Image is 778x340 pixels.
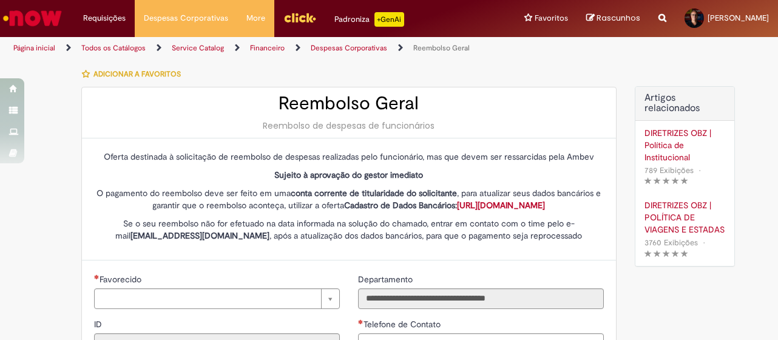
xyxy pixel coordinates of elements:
span: • [700,234,708,251]
label: Somente leitura - ID [94,318,104,330]
a: Rascunhos [586,13,640,24]
a: [URL][DOMAIN_NAME] [457,200,545,211]
span: Rascunhos [597,12,640,24]
span: Requisições [83,12,126,24]
p: Oferta destinada à solicitação de reembolso de despesas realizadas pelo funcionário, mas que deve... [94,151,604,163]
strong: Sujeito à aprovação do gestor imediato [274,169,423,180]
span: Somente leitura - Departamento [358,274,415,285]
span: [PERSON_NAME] [708,13,769,23]
img: click_logo_yellow_360x200.png [283,8,316,27]
strong: conta corrente de titularidade do solicitante [291,188,457,199]
div: Reembolso de despesas de funcionários [94,120,604,132]
a: Financeiro [250,43,285,53]
p: +GenAi [374,12,404,27]
button: Adicionar a Favoritos [81,61,188,87]
img: ServiceNow [1,6,64,30]
a: Service Catalog [172,43,224,53]
h2: Reembolso Geral [94,93,604,114]
span: Necessários [94,274,100,279]
span: Telefone de Contato [364,319,443,330]
a: DIRETRIZES OBZ | Política de Institucional [644,127,725,163]
span: • [696,162,703,178]
a: Limpar campo Favorecido [94,288,340,309]
span: 789 Exibições [644,165,694,175]
label: Somente leitura - Departamento [358,273,415,285]
span: Somente leitura - ID [94,319,104,330]
h3: Artigos relacionados [644,93,725,114]
a: Todos os Catálogos [81,43,146,53]
ul: Trilhas de página [9,37,510,59]
strong: [EMAIL_ADDRESS][DOMAIN_NAME] [130,230,269,241]
a: DIRETRIZES OBZ | POLÍTICA DE VIAGENS E ESTADAS [644,199,725,236]
span: Adicionar a Favoritos [93,69,181,79]
div: Padroniza [334,12,404,27]
a: Página inicial [13,43,55,53]
span: Favoritos [535,12,568,24]
span: More [246,12,265,24]
a: Reembolso Geral [413,43,470,53]
p: Se o seu reembolso não for efetuado na data informada na solução do chamado, entrar em contato co... [94,217,604,242]
span: Necessários - Favorecido [100,274,144,285]
a: Despesas Corporativas [311,43,387,53]
p: O pagamento do reembolso deve ser feito em uma , para atualizar seus dados bancários e garantir q... [94,187,604,211]
span: Obrigatório Preenchido [358,319,364,324]
span: Despesas Corporativas [144,12,228,24]
strong: Cadastro de Dados Bancários: [344,200,545,211]
input: Departamento [358,288,604,309]
span: 3760 Exibições [644,237,698,248]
